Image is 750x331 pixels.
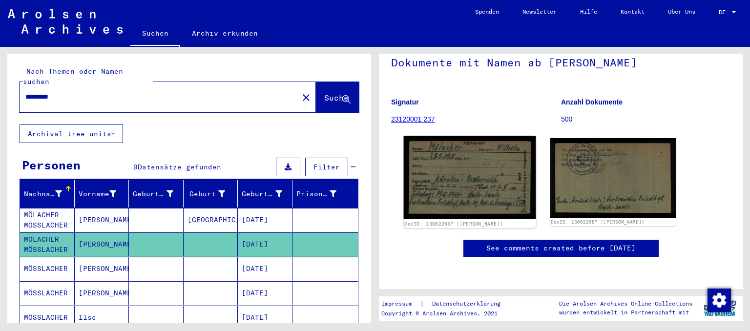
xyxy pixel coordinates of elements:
[381,299,512,309] div: |
[75,208,129,232] mat-cell: [PERSON_NAME]
[550,138,676,218] img: 002.jpg
[133,186,186,202] div: Geburtsname
[184,208,238,232] mat-cell: [GEOGRAPHIC_DATA]/[GEOGRAPHIC_DATA]
[20,208,75,232] mat-cell: MÖLACHER MÖSSLACHER
[296,87,316,107] button: Clear
[129,180,184,207] mat-header-cell: Geburtsname
[404,136,536,219] img: 001.jpg
[79,189,117,199] div: Vorname
[133,163,138,171] span: 9
[296,189,337,199] div: Prisoner #
[133,189,173,199] div: Geburtsname
[238,180,292,207] mat-header-cell: Geburtsdatum
[238,281,292,305] mat-cell: [DATE]
[551,219,645,225] a: DocID: 130622687 ([PERSON_NAME])
[242,189,282,199] div: Geburtsdatum
[238,208,292,232] mat-cell: [DATE]
[391,40,730,83] h1: Dokumente mit Namen ab [PERSON_NAME]
[404,221,503,227] a: DocID: 130622687 ([PERSON_NAME])
[324,93,349,103] span: Suche
[20,306,75,330] mat-cell: MÖSSLACHER
[316,82,359,112] button: Suche
[381,309,512,318] p: Copyright © Arolsen Archives, 2021
[559,308,692,317] p: wurden entwickelt in Partnerschaft mit
[559,299,692,308] p: Die Arolsen Archives Online-Collections
[75,281,129,305] mat-cell: [PERSON_NAME]
[719,9,729,16] span: DE
[75,232,129,256] mat-cell: [PERSON_NAME]
[708,289,731,312] img: Zustimmung ändern
[24,189,62,199] div: Nachname
[305,158,348,176] button: Filter
[130,21,180,47] a: Suchen
[180,21,270,45] a: Archiv erkunden
[561,98,623,106] b: Anzahl Dokumente
[391,98,419,106] b: Signatur
[187,186,238,202] div: Geburt‏
[20,232,75,256] mat-cell: MÖLACHER MÖSSLACHER
[20,124,123,143] button: Archival tree units
[238,257,292,281] mat-cell: [DATE]
[238,232,292,256] mat-cell: [DATE]
[561,114,730,124] p: 500
[242,186,294,202] div: Geburtsdatum
[187,189,226,199] div: Geburt‏
[22,156,81,174] div: Personen
[238,306,292,330] mat-cell: [DATE]
[296,186,349,202] div: Prisoner #
[486,243,636,253] a: See comments created before [DATE]
[23,67,123,86] mat-label: Nach Themen oder Namen suchen
[300,92,312,103] mat-icon: close
[24,186,74,202] div: Nachname
[138,163,221,171] span: Datensätze gefunden
[20,180,75,207] mat-header-cell: Nachname
[20,281,75,305] mat-cell: MÖSSLACHER
[75,180,129,207] mat-header-cell: Vorname
[184,180,238,207] mat-header-cell: Geburt‏
[79,186,129,202] div: Vorname
[20,257,75,281] mat-cell: MÖSSLACHER
[75,257,129,281] mat-cell: [PERSON_NAME]
[292,180,358,207] mat-header-cell: Prisoner #
[424,299,512,309] a: Datenschutzerklärung
[391,115,435,123] a: 23120001 237
[702,296,738,320] img: yv_logo.png
[313,163,340,171] span: Filter
[75,306,129,330] mat-cell: Ilse
[381,299,420,309] a: Impressum
[8,9,123,34] img: Arolsen_neg.svg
